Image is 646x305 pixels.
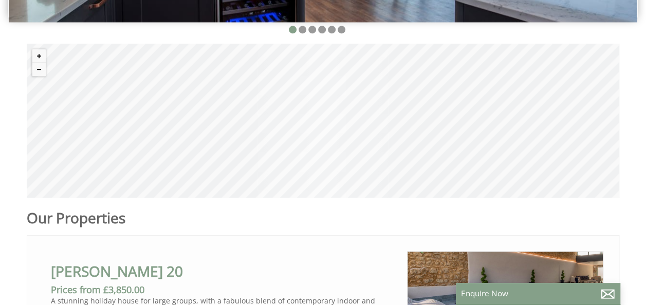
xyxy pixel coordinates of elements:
[51,261,183,281] a: [PERSON_NAME] 20
[51,283,399,296] h3: Prices from £3,850.00
[27,208,412,227] h1: Our Properties
[461,288,615,299] p: Enquire Now
[32,63,46,76] button: Zoom out
[32,49,46,63] button: Zoom in
[27,44,619,198] canvas: Map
